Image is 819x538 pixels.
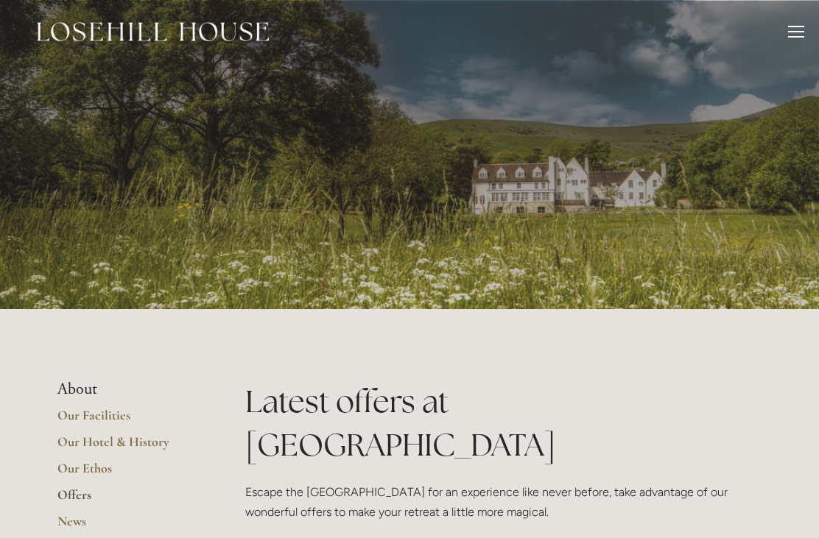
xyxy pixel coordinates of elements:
p: Escape the [GEOGRAPHIC_DATA] for an experience like never before, take advantage of our wonderful... [245,482,762,522]
a: Our Facilities [57,407,198,433]
h1: Latest offers at [GEOGRAPHIC_DATA] [245,380,762,467]
a: Our Hotel & History [57,433,198,460]
img: Losehill House [37,22,269,41]
li: About [57,380,198,399]
a: Offers [57,486,198,513]
a: Our Ethos [57,460,198,486]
